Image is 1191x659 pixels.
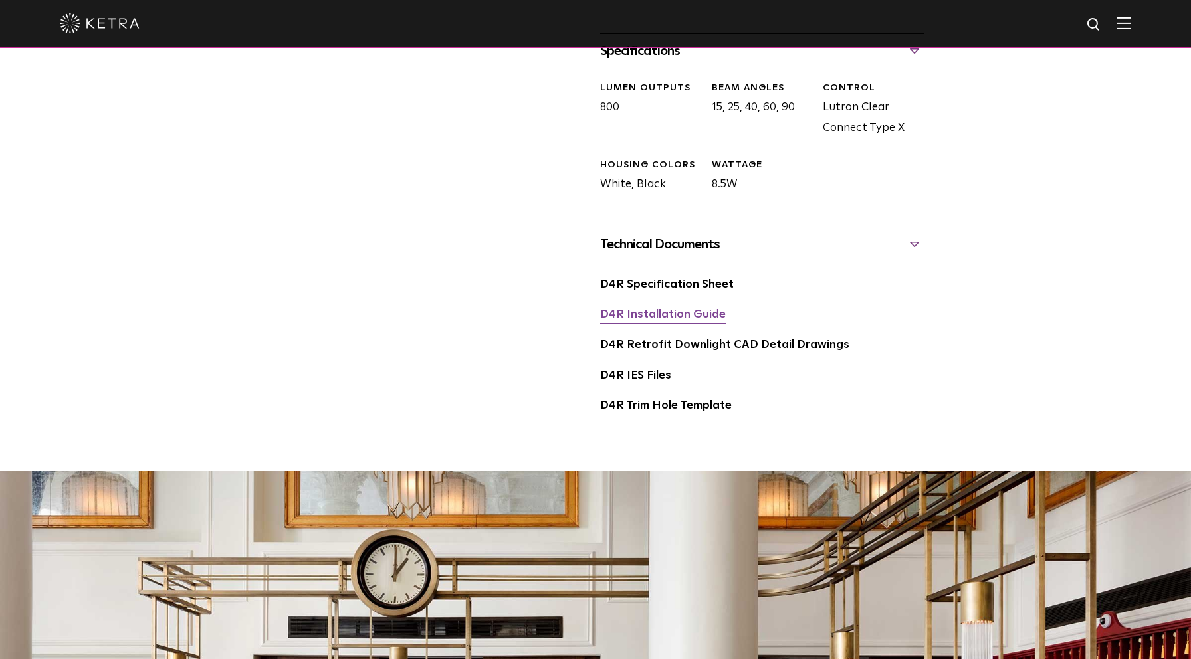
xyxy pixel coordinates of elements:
[600,279,734,290] a: D4R Specification Sheet
[712,159,813,172] div: WATTAGE
[600,234,924,255] div: Technical Documents
[702,159,813,195] div: 8.5W
[1086,17,1103,33] img: search icon
[823,82,924,95] div: CONTROL
[590,82,701,139] div: 800
[600,159,701,172] div: HOUSING COLORS
[813,82,924,139] div: Lutron Clear Connect Type X
[60,13,140,33] img: ketra-logo-2019-white
[1117,17,1131,29] img: Hamburger%20Nav.svg
[600,370,671,381] a: D4R IES Files
[702,82,813,139] div: 15, 25, 40, 60, 90
[590,159,701,195] div: White, Black
[600,400,732,411] a: D4R Trim Hole Template
[600,82,701,95] div: LUMEN OUTPUTS
[600,309,726,320] a: D4R Installation Guide
[600,339,849,351] a: D4R Retrofit Downlight CAD Detail Drawings
[712,82,813,95] div: Beam Angles
[600,41,924,62] div: Specifications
